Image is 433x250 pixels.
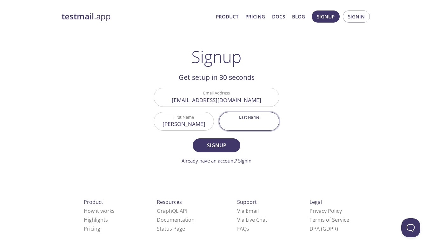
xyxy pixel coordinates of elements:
span: Legal [310,198,322,205]
h1: Signup [191,47,242,66]
span: Product [84,198,103,205]
span: Signup [317,12,335,21]
a: Pricing [84,225,100,232]
span: Resources [157,198,182,205]
a: Documentation [157,216,195,223]
strong: testmail [62,11,94,22]
h2: Get setup in 30 seconds [154,72,279,83]
a: testmail.app [62,11,211,22]
span: Signin [348,12,365,21]
iframe: Help Scout Beacon - Open [401,218,420,237]
a: Privacy Policy [310,207,342,214]
a: Already have an account? Signin [182,157,251,164]
a: DPA (GDPR) [310,225,338,232]
a: Via Live Chat [237,216,267,223]
span: Support [237,198,257,205]
a: Product [216,12,238,21]
button: Signin [343,10,370,23]
a: Docs [272,12,285,21]
button: Signup [193,138,240,152]
a: Blog [292,12,305,21]
a: Via Email [237,207,259,214]
span: s [247,225,249,232]
a: Pricing [245,12,265,21]
a: Highlights [84,216,108,223]
a: FAQ [237,225,249,232]
a: Status Page [157,225,185,232]
a: GraphQL API [157,207,187,214]
a: How it works [84,207,115,214]
a: Terms of Service [310,216,349,223]
span: Signup [200,141,233,150]
button: Signup [312,10,340,23]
